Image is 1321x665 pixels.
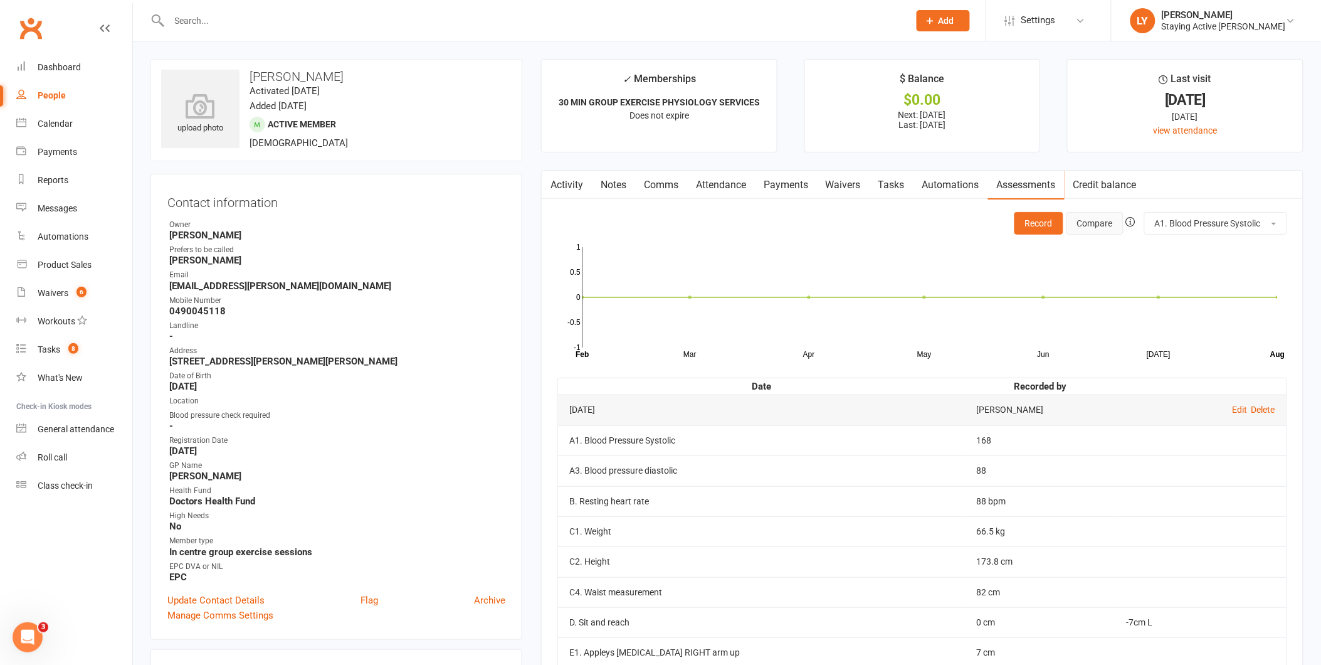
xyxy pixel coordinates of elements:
td: A1. Blood Pressure Systolic [558,425,966,455]
div: What's New [38,373,83,383]
td: [PERSON_NAME] [966,395,1115,425]
strong: [PERSON_NAME] [169,471,505,482]
th: Recorded by [966,378,1115,395]
a: Assessments [988,171,1065,199]
div: Roll call [38,452,67,462]
a: Edit [1233,405,1248,415]
div: Staying Active [PERSON_NAME] [1162,21,1286,32]
div: Last visit [1159,71,1211,93]
div: Owner [169,219,505,231]
div: Memberships [623,71,696,94]
span: Does not expire [629,110,689,120]
div: [PERSON_NAME] [1162,9,1286,21]
td: A3. Blood pressure diastolic [558,455,966,486]
div: Mobile Number [169,295,505,307]
td: D. Sit and reach [558,607,966,637]
input: Search... [166,12,900,29]
strong: 0490045118 [169,306,505,317]
div: LY [1130,8,1155,33]
a: Clubworx [15,13,46,44]
a: Credit balance [1065,171,1145,199]
strong: - [169,331,505,342]
td: 88 [966,455,1115,486]
a: Tasks [870,171,913,199]
div: Reports [38,175,68,185]
div: Class check-in [38,481,93,491]
div: Registration Date [169,435,505,447]
a: Delete [1251,405,1275,415]
div: Health Fund [169,485,505,497]
div: Prefers to be called [169,244,505,256]
a: Attendance [687,171,755,199]
div: Blood pressure check required [169,410,505,422]
td: 173.8 cm [966,546,1115,577]
a: Automations [913,171,988,199]
strong: [STREET_ADDRESS][PERSON_NAME][PERSON_NAME] [169,356,505,367]
div: Landline [169,320,505,332]
strong: [EMAIL_ADDRESS][PERSON_NAME][DOMAIN_NAME] [169,280,505,292]
a: People [16,82,132,110]
div: Member type [169,535,505,547]
div: $ Balance [900,71,944,93]
time: Activated [DATE] [250,85,320,97]
button: Record [1014,212,1063,235]
span: Add [939,16,954,26]
td: 82 cm [966,577,1115,607]
div: upload photo [161,93,239,135]
td: 88 bpm [966,486,1115,516]
div: Tasks [38,344,60,354]
strong: [DATE] [169,445,505,457]
div: Date of Birth [169,370,505,382]
div: Waivers [38,288,68,298]
div: Workouts [38,316,75,326]
div: [DATE] [569,405,954,415]
div: Product Sales [38,260,92,270]
button: Compare [1066,212,1124,235]
a: Waivers 6 [16,279,132,307]
th: Date [558,378,966,395]
a: Automations [16,223,132,251]
span: 3 [38,622,48,632]
div: Email [169,269,505,281]
i: ✓ [623,73,631,85]
a: Workouts [16,307,132,336]
div: Payments [38,147,77,157]
a: Payments [16,138,132,166]
td: 168 [966,425,1115,455]
a: Flag [361,593,378,608]
a: Product Sales [16,251,132,279]
p: Next: [DATE] Last: [DATE] [816,110,1029,130]
strong: In centre group exercise sessions [169,546,505,558]
a: General attendance kiosk mode [16,415,132,444]
strong: No [169,521,505,532]
a: Update Contact Details [167,593,265,608]
div: General attendance [38,424,114,434]
td: 66.5 kg [966,516,1115,546]
div: Messages [38,203,77,213]
div: EPC DVA or NIL [169,561,505,573]
strong: [PERSON_NAME] [169,255,505,266]
td: -7cm L [1115,607,1287,637]
span: A1. Blood Pressure Systolic [1155,218,1261,228]
h3: [PERSON_NAME] [161,70,512,83]
iframe: Intercom live chat [13,622,43,652]
time: Added [DATE] [250,100,307,112]
td: C1. Weight [558,516,966,546]
div: GP Name [169,460,505,472]
div: People [38,90,66,100]
strong: [PERSON_NAME] [169,230,505,241]
a: Messages [16,194,132,223]
td: 0 cm [966,607,1115,637]
span: Settings [1021,6,1056,35]
div: Automations [38,231,88,242]
div: [DATE] [1079,110,1292,124]
td: C4. Waist measurement [558,577,966,607]
a: Calendar [16,110,132,138]
a: Roll call [16,444,132,472]
span: 8 [68,343,78,354]
a: Activity [542,171,592,199]
div: High Needs [169,510,505,522]
h3: Contact information [167,191,505,210]
div: [DATE] [1079,93,1292,107]
a: What's New [16,364,132,392]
